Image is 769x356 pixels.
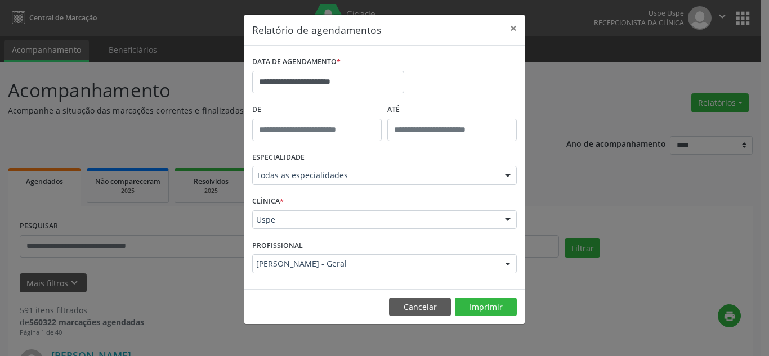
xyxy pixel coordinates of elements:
[256,170,494,181] span: Todas as especialidades
[252,53,341,71] label: DATA DE AGENDAMENTO
[256,258,494,269] span: [PERSON_NAME] - Geral
[252,149,305,166] label: ESPECIALIDADE
[387,101,517,119] label: ATÉ
[455,298,517,317] button: Imprimir
[252,101,382,119] label: De
[256,214,494,226] span: Uspe
[252,22,381,37] h5: Relatório de agendamentos
[389,298,451,317] button: Cancelar
[252,237,303,254] label: PROFISSIONAL
[502,15,525,42] button: Close
[252,193,284,210] label: CLÍNICA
